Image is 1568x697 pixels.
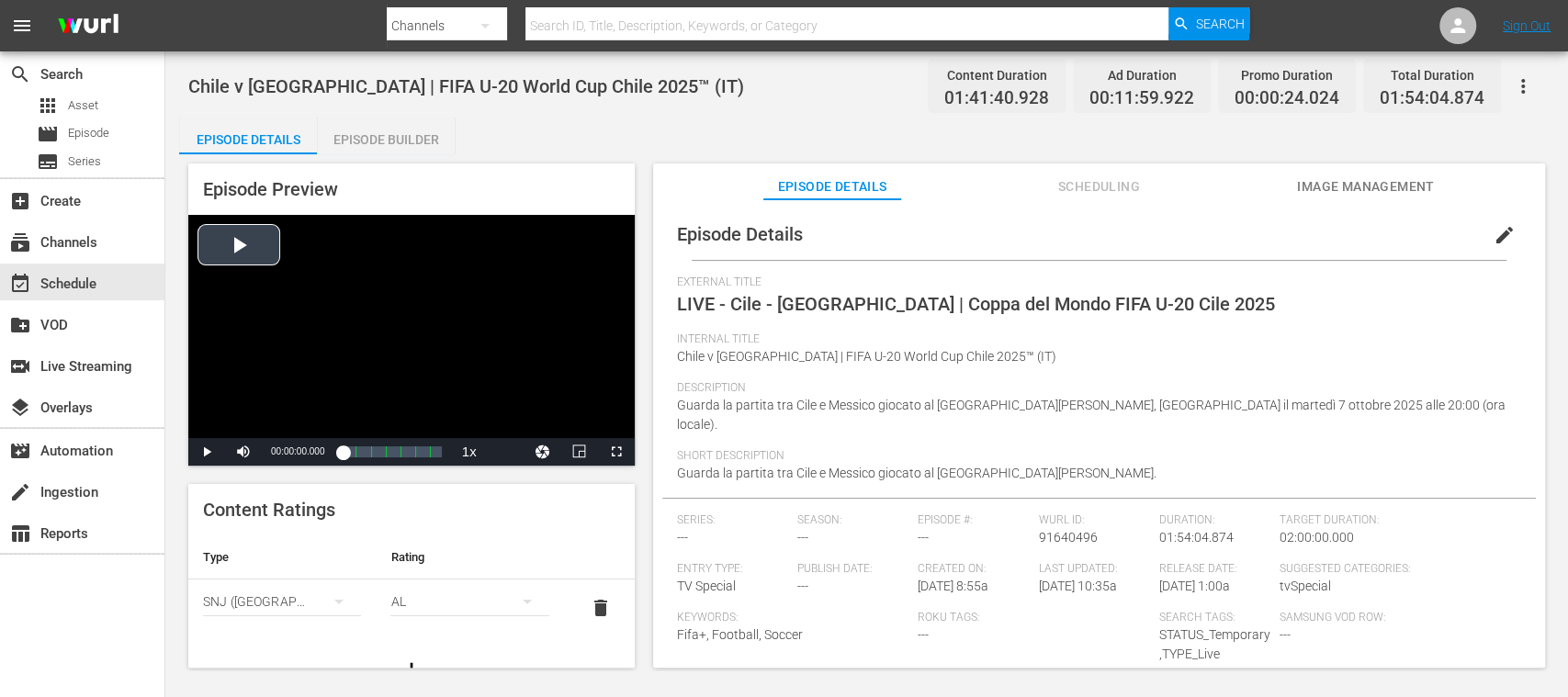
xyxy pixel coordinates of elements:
span: 01:41:40.928 [944,88,1049,109]
span: Series [37,151,59,173]
span: Target Duration: [1280,513,1512,528]
div: AL [390,576,548,627]
div: SNJ ([GEOGRAPHIC_DATA]) [203,576,361,627]
span: delete [590,597,612,619]
span: [DATE] 1:00a [1159,579,1230,593]
span: Season: [797,513,908,528]
span: Keywords: [677,611,909,625]
span: --- [677,530,688,545]
span: 91640496 [1039,530,1098,545]
span: Episode #: [918,513,1029,528]
span: menu [11,15,33,37]
span: STATUS_Temporary,TYPE_Live [1159,627,1270,661]
button: Search [1168,7,1249,40]
button: Episode Details [179,118,317,154]
div: Video Player [188,215,635,466]
span: 00:11:59.922 [1089,88,1194,109]
span: Chile v [GEOGRAPHIC_DATA] | FIFA U-20 World Cup Chile 2025™ (IT) [188,75,744,97]
span: Search [9,63,31,85]
span: tvSpecial [1280,579,1331,593]
span: --- [1280,627,1291,642]
div: Episode Builder [317,118,455,162]
span: [DATE] 8:55a [918,579,988,593]
span: Series: [677,513,788,528]
span: Overlays [9,397,31,419]
th: Type [188,535,376,579]
span: Asset [68,96,98,115]
div: Content Duration [944,62,1049,88]
table: simple table [188,535,635,636]
span: 01:54:04.874 [1380,88,1484,109]
span: Search Tags: [1159,611,1270,625]
span: Chile v [GEOGRAPHIC_DATA] | FIFA U-20 World Cup Chile 2025™ (IT) [677,349,1056,364]
span: 02:00:00.000 [1280,530,1354,545]
span: Internal Title [677,332,1512,347]
span: Ingestion [9,481,31,503]
button: Fullscreen [598,438,635,466]
span: Episode Preview [203,178,338,200]
button: edit [1483,213,1527,257]
span: Short Description [677,449,1512,464]
span: Description [677,381,1512,396]
span: Live Streaming [9,355,31,377]
span: TV Special [677,579,736,593]
img: ans4CAIJ8jUAAAAAAAAAAAAAAAAAAAAAAAAgQb4GAAAAAAAAAAAAAAAAAAAAAAAAJMjXAAAAAAAAAAAAAAAAAAAAAAAAgAT5G... [44,5,132,48]
span: Reports [9,523,31,545]
span: Episode [68,124,109,142]
span: Guarda la partita tra Cile e Messico giocato al [GEOGRAPHIC_DATA][PERSON_NAME]. [677,466,1156,480]
span: Samsung VOD Row: [1280,611,1391,625]
span: Automation [9,440,31,462]
span: Create [9,190,31,212]
span: Episode Details [763,175,901,198]
span: Suggested Categories: [1280,562,1512,577]
span: Episode Details [677,223,803,245]
span: LIVE - Cile - [GEOGRAPHIC_DATA] | Coppa del Mondo FIFA U-20 Cile 2025 [677,293,1275,315]
span: Episode [37,123,59,145]
span: Content Ratings [203,499,335,521]
span: Fifa+, Football, Soccer [677,627,803,642]
span: Entry Type: [677,562,788,577]
button: Mute [225,438,262,466]
span: Publish Date: [797,562,908,577]
a: Sign Out [1503,18,1551,33]
span: --- [918,627,929,642]
span: Search [1195,7,1244,40]
span: VOD [9,314,31,336]
button: Jump To Time [525,438,561,466]
span: Last Updated: [1039,562,1150,577]
span: Guarda la partita tra Cile e Messico giocato al [GEOGRAPHIC_DATA][PERSON_NAME], [GEOGRAPHIC_DATA]... [677,398,1506,432]
div: Promo Duration [1235,62,1339,88]
div: Progress Bar [343,446,441,457]
span: Asset [37,95,59,117]
span: 00:00:24.024 [1235,88,1339,109]
span: --- [797,579,808,593]
button: delete [579,586,623,630]
span: Schedule [9,273,31,295]
span: 00:00:00.000 [271,446,324,456]
button: Episode Builder [317,118,455,154]
button: Play [188,438,225,466]
span: --- [797,530,808,545]
span: 01:54:04.874 [1159,530,1234,545]
button: Picture-in-Picture [561,438,598,466]
span: Series [68,152,101,171]
span: Wurl ID: [1039,513,1150,528]
div: Total Duration [1380,62,1484,88]
span: Release Date: [1159,562,1270,577]
th: Rating [376,535,563,579]
span: External Title [677,275,1512,290]
span: Duration: [1159,513,1270,528]
div: Episode Details [179,118,317,162]
button: Playback Rate [451,438,488,466]
span: Channels [9,231,31,253]
div: Ad Duration [1089,62,1194,88]
span: --- [918,530,929,545]
span: Scheduling [1030,175,1168,198]
span: Roku Tags: [918,611,1150,625]
span: [DATE] 10:35a [1039,579,1117,593]
span: Image Management [1297,175,1435,198]
span: Created On: [918,562,1029,577]
span: edit [1494,224,1516,246]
